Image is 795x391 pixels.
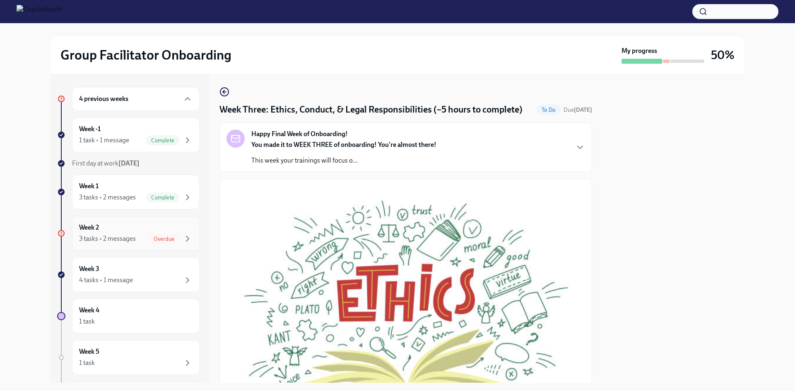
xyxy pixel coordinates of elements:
h6: Week 5 [79,347,99,356]
h2: Group Facilitator Onboarding [60,47,231,63]
h6: Week -1 [79,125,101,134]
a: Week 23 tasks • 2 messagesOverdue [57,216,200,251]
span: Complete [146,194,179,201]
span: Complete [146,137,179,144]
h6: Week 3 [79,264,99,273]
a: Week -11 task • 1 messageComplete [57,118,200,152]
a: Week 34 tasks • 1 message [57,257,200,292]
h3: 50% [711,48,735,62]
span: August 11th, 2025 10:00 [564,106,592,114]
img: CharlieHealth [17,5,63,18]
div: 4 tasks • 1 message [79,276,133,285]
strong: You made it to WEEK THREE of onboarding! You're almost there! [251,141,436,149]
a: Week 41 task [57,299,200,333]
strong: Happy Final Week of Onboarding! [251,130,348,139]
strong: [DATE] [118,159,140,167]
h6: Week 4 [79,306,99,315]
h6: 4 previous weeks [79,94,128,103]
strong: [DATE] [574,106,592,113]
h4: Week Three: Ethics, Conduct, & Legal Responsibilities (~5 hours to complete) [219,103,523,116]
div: 3 tasks • 2 messages [79,193,136,202]
a: Week 13 tasks • 2 messagesComplete [57,175,200,209]
div: 4 previous weeks [72,87,200,111]
a: First day at work[DATE] [57,159,200,168]
h6: Week 1 [79,182,99,191]
div: 3 tasks • 2 messages [79,234,136,243]
div: 1 task [79,317,95,326]
h6: Week 2 [79,223,99,232]
p: This week your trainings will focus o... [251,156,436,165]
span: To Do [537,107,560,113]
span: Overdue [149,236,179,242]
a: Week 51 task [57,340,200,375]
span: First day at work [72,159,140,167]
div: 1 task • 1 message [79,136,129,145]
strong: My progress [622,46,657,55]
div: 1 task [79,358,95,367]
span: Due [564,106,592,113]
